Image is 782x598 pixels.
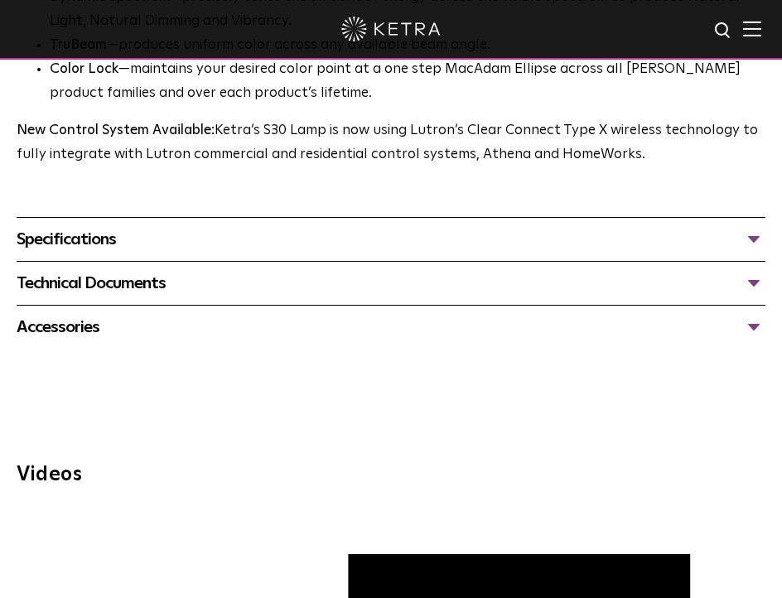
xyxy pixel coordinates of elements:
[17,465,765,485] h3: Videos
[17,119,762,167] p: Ketra’s S30 Lamp is now using Lutron’s Clear Connect Type X wireless technology to fully integrat...
[17,314,765,340] div: Accessories
[50,62,118,76] strong: Color Lock
[743,21,761,36] img: Hamburger%20Nav.svg
[341,17,441,41] img: ketra-logo-2019-white
[17,270,765,297] div: Technical Documents
[50,58,765,106] li: —maintains your desired color point at a one step MacAdam Ellipse across all [PERSON_NAME] produc...
[17,226,765,253] div: Specifications
[17,123,215,137] strong: New Control System Available:
[713,21,734,41] img: search icon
